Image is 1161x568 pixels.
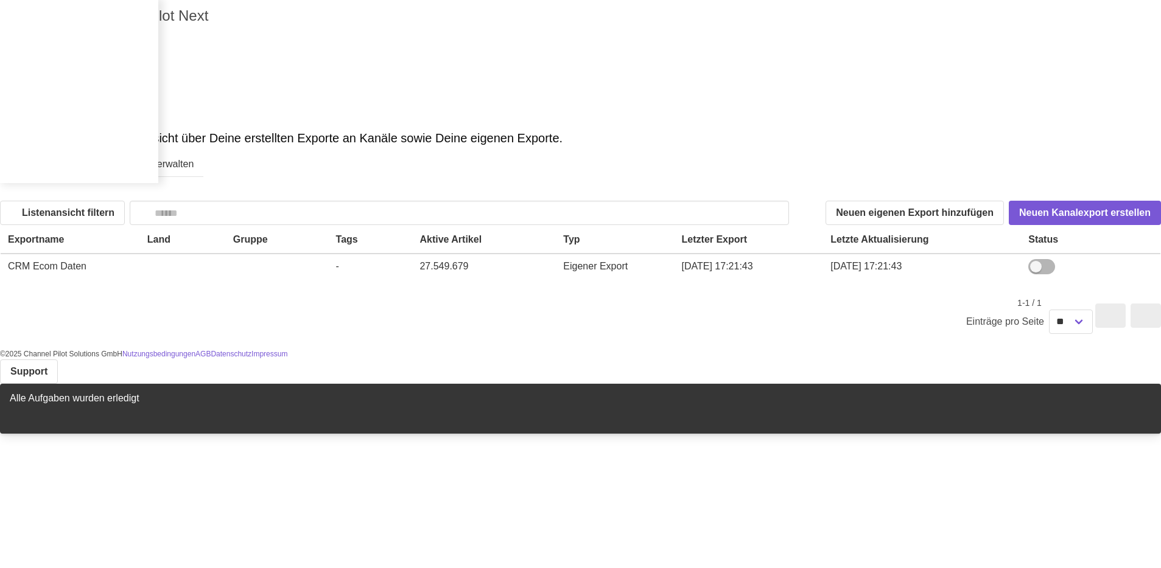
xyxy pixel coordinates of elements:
div: Letzter Export [682,232,748,247]
a: Tags verwalten [119,152,204,177]
div: Letzte Aktualisierung [830,232,928,247]
span: Support [10,364,47,379]
div: Aktive Artikel [419,232,482,247]
div: Tags [336,232,358,247]
a: Neuen Kanalexport erstellen [1009,201,1161,225]
span: Neuen eigenen Export hinzufügen [836,206,994,220]
span: [DATE] 17:21:43 [682,261,753,271]
span: Listenansicht filtern [22,206,114,220]
span: Alle Aufgaben wurden erledigt [10,393,139,403]
a: Neuen eigenen Export hinzufügen [826,201,1004,225]
span: - [336,261,339,271]
small: 1-1 / 1 [966,297,1093,334]
h2: Hier hast Du eine Übersicht über Deine erstellten Exporte an Kanäle sowie Deine eigenen Exporte. [29,129,1132,147]
div: Gruppe [233,232,268,247]
span: [DATE] 17:21:43 [830,261,902,271]
a: Datenschutz [211,350,251,358]
div: Land [147,232,170,247]
span: CRM Ecom Daten [8,261,86,271]
span: Einträge pro Seite [966,314,1049,329]
div: Status [1028,232,1058,247]
a: Impressum [251,350,287,358]
div: Typ [563,232,580,247]
a: Nutzungsbedingungen [122,350,195,358]
span: Eigener Export [563,261,628,271]
a: AGB [195,350,211,358]
div: Exportname [8,232,64,247]
span: Neuen Kanalexport erstellen [1019,206,1151,220]
span: 27.549.679 [419,261,468,271]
